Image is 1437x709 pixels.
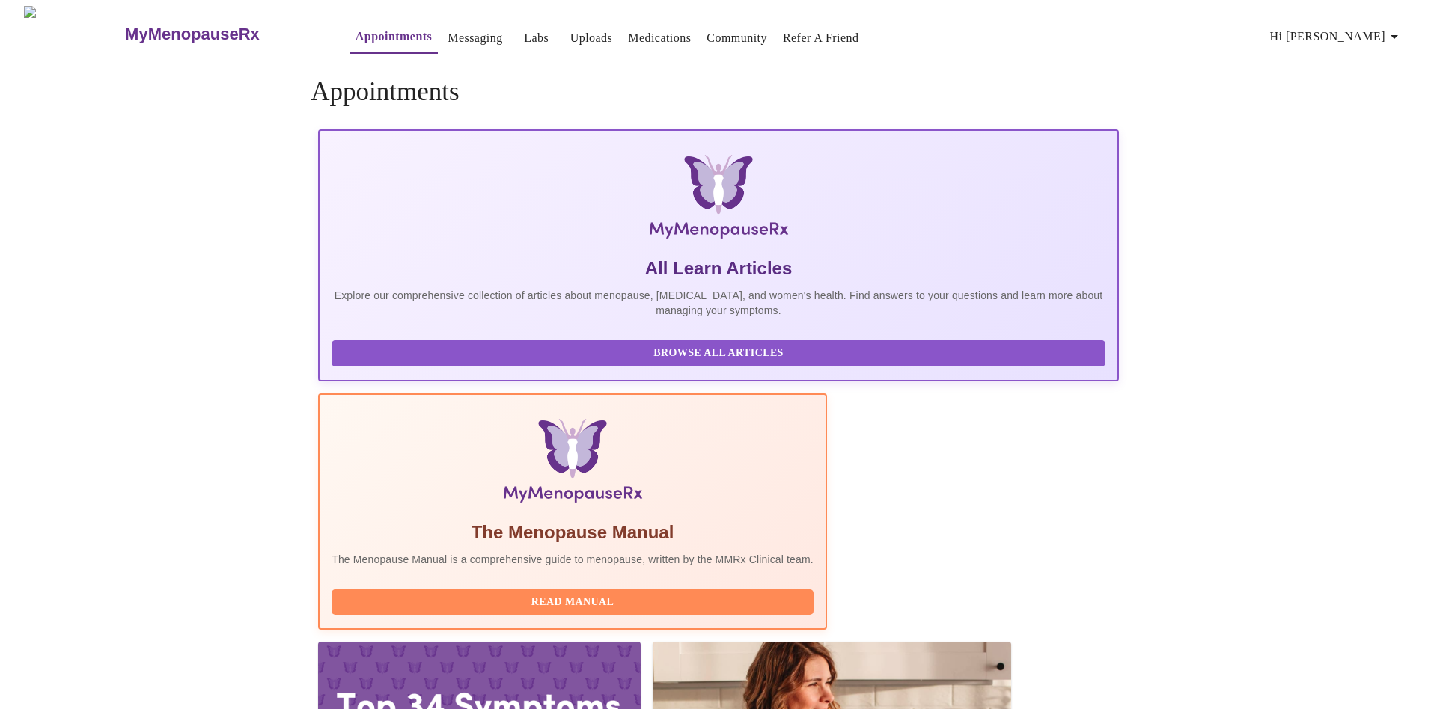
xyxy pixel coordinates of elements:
a: Uploads [570,28,613,49]
button: Read Manual [332,589,814,616]
a: Messaging [448,28,502,49]
button: Browse All Articles [332,340,1105,366]
button: Messaging [442,23,508,53]
button: Community [701,23,773,53]
span: Hi [PERSON_NAME] [1270,26,1403,47]
img: MyMenopauseRx Logo [452,155,985,245]
h5: All Learn Articles [332,257,1105,280]
a: MyMenopauseRx [123,8,320,61]
button: Appointments [350,22,438,54]
button: Uploads [564,23,619,53]
a: Community [707,28,767,49]
a: Labs [524,28,549,49]
span: Browse All Articles [347,344,1090,363]
span: Read Manual [347,593,799,612]
p: Explore our comprehensive collection of articles about menopause, [MEDICAL_DATA], and women's hea... [332,288,1105,318]
button: Refer a Friend [777,23,865,53]
img: MyMenopauseRx Logo [24,6,123,62]
h4: Appointments [311,77,1126,107]
button: Hi [PERSON_NAME] [1264,22,1409,52]
a: Appointments [356,26,432,47]
button: Labs [513,23,561,53]
button: Medications [622,23,697,53]
a: Medications [628,28,691,49]
h3: MyMenopauseRx [125,25,260,44]
img: Menopause Manual [408,419,736,509]
a: Read Manual [332,595,817,607]
p: The Menopause Manual is a comprehensive guide to menopause, written by the MMRx Clinical team. [332,552,814,567]
a: Refer a Friend [783,28,859,49]
h5: The Menopause Manual [332,521,814,544]
a: Browse All Articles [332,346,1109,358]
